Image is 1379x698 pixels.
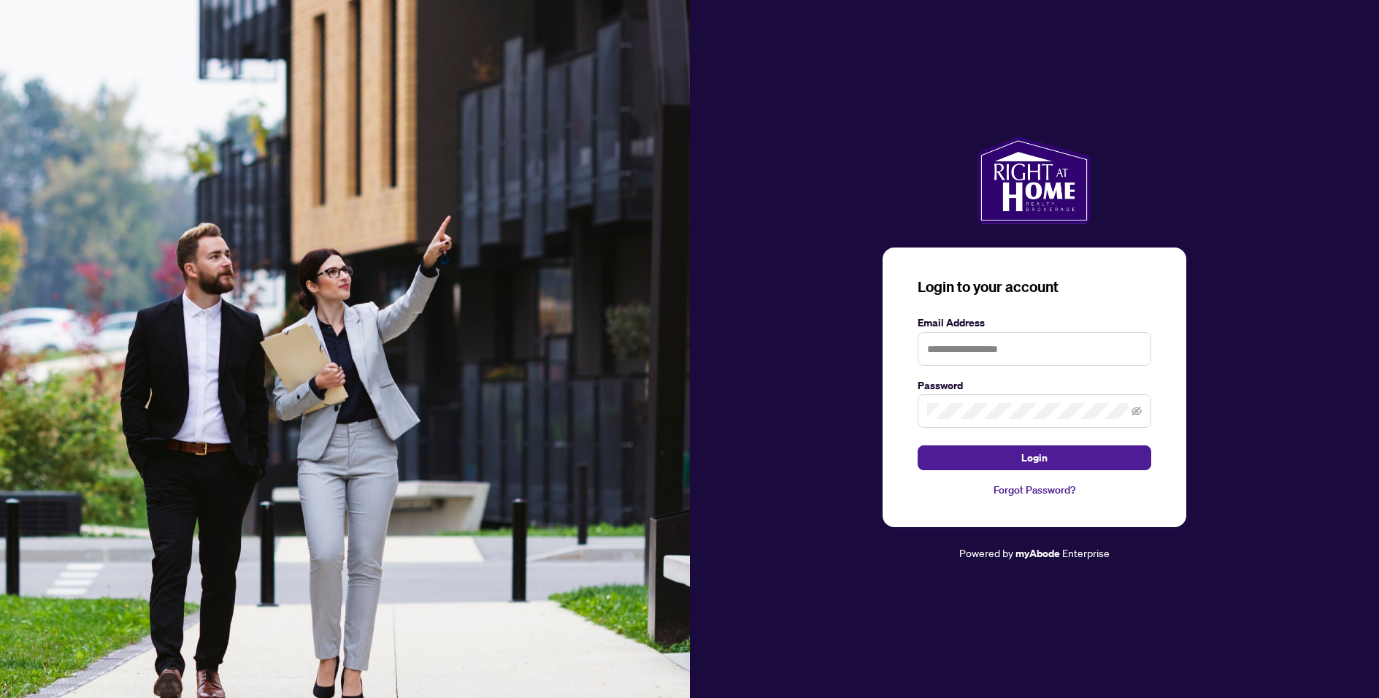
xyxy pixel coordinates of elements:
[918,315,1151,331] label: Email Address
[918,482,1151,498] a: Forgot Password?
[918,377,1151,394] label: Password
[1021,446,1048,469] span: Login
[918,277,1151,297] h3: Login to your account
[1062,546,1110,559] span: Enterprise
[977,137,1091,224] img: ma-logo
[1015,545,1060,561] a: myAbode
[918,445,1151,470] button: Login
[1132,406,1142,416] span: eye-invisible
[959,546,1013,559] span: Powered by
